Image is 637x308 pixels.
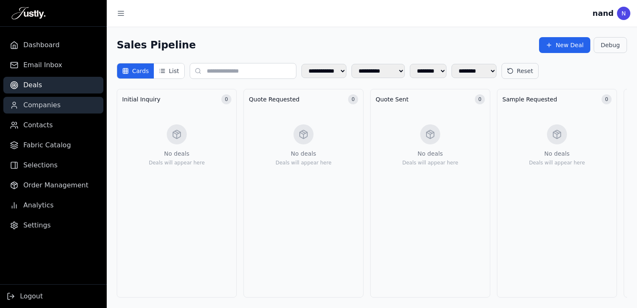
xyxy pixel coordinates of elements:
a: Dashboard [3,37,103,53]
p: Deals will appear here [276,159,331,166]
button: New Deal [539,37,590,53]
span: Settings [23,220,51,230]
a: Email Inbox [3,57,103,73]
span: Deals [23,80,42,90]
span: Companies [23,100,60,110]
a: Fabric Catalog [3,137,103,154]
p: No deals [164,149,190,158]
h3: Initial Inquiry [122,95,161,104]
span: Selections [23,160,58,170]
span: Contacts [23,120,53,130]
div: N [617,7,630,20]
span: Analytics [23,200,54,210]
span: Order Management [23,180,88,190]
span: 0 [348,94,358,104]
span: Dashboard [23,40,60,50]
button: Reset [502,63,539,79]
button: Logout [7,291,43,301]
p: No deals [291,149,316,158]
a: Selections [3,157,103,174]
span: 0 [221,94,231,104]
h3: Sample Requested [502,95,557,104]
button: Debug [594,37,627,53]
a: Companies [3,97,103,114]
p: Deals will appear here [149,159,205,166]
span: Fabric Catalog [23,140,71,150]
span: Logout [20,291,43,301]
button: Cards [117,63,154,78]
span: 0 [602,94,612,104]
img: Justly Logo [12,7,45,20]
span: 0 [475,94,485,104]
button: Toggle sidebar [113,6,128,21]
p: Deals will appear here [402,159,458,166]
button: List [154,63,184,78]
p: Deals will appear here [529,159,585,166]
a: Deals [3,77,103,93]
a: Analytics [3,197,103,214]
p: No deals [544,149,570,158]
div: nand [592,8,614,19]
a: Order Management [3,177,103,194]
span: Email Inbox [23,60,62,70]
h3: Quote Requested [249,95,299,104]
p: No deals [418,149,443,158]
a: Contacts [3,117,103,134]
a: Settings [3,217,103,234]
h3: Quote Sent [376,95,409,104]
h1: Sales Pipeline [117,38,196,52]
